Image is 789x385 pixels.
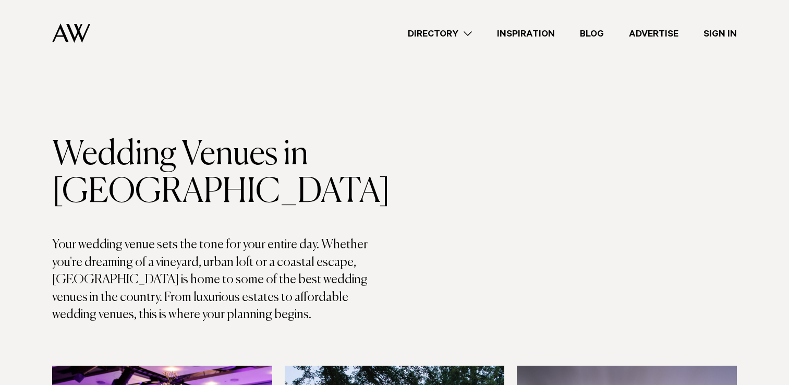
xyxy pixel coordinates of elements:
[395,27,484,41] a: Directory
[616,27,691,41] a: Advertise
[484,27,567,41] a: Inspiration
[52,23,90,43] img: Auckland Weddings Logo
[52,136,395,211] h1: Wedding Venues in [GEOGRAPHIC_DATA]
[567,27,616,41] a: Blog
[52,236,395,324] p: Your wedding venue sets the tone for your entire day. Whether you're dreaming of a vineyard, urba...
[691,27,749,41] a: Sign In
